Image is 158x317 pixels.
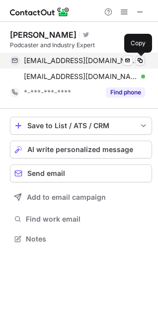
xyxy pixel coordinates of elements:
[10,164,152,182] button: Send email
[26,215,148,224] span: Find work email
[26,235,148,243] span: Notes
[10,188,152,206] button: Add to email campaign
[10,6,70,18] img: ContactOut v5.3.10
[27,193,106,201] span: Add to email campaign
[27,169,65,177] span: Send email
[10,232,152,246] button: Notes
[10,41,152,50] div: Podcaster and Industry Expert
[24,56,138,65] span: [EMAIL_ADDRESS][DOMAIN_NAME]
[10,30,77,40] div: [PERSON_NAME]
[27,122,135,130] div: Save to List / ATS / CRM
[106,87,145,97] button: Reveal Button
[27,146,133,154] span: AI write personalized message
[10,212,152,226] button: Find work email
[24,72,138,81] span: [EMAIL_ADDRESS][DOMAIN_NAME]
[10,117,152,135] button: save-profile-one-click
[10,141,152,158] button: AI write personalized message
